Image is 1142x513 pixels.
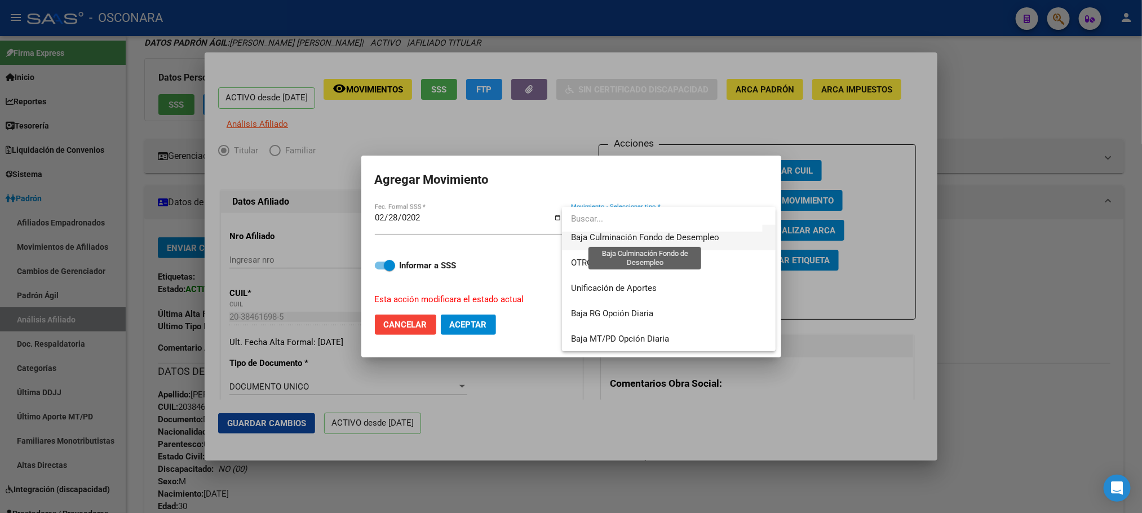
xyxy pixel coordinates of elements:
span: OTROS [571,258,597,268]
span: Unificación de Aportes [571,283,657,293]
div: Open Intercom Messenger [1104,475,1131,502]
span: Baja MT/PD Opción Diaria [571,334,669,344]
span: Baja RG Opción Diaria [571,308,653,319]
span: Baja Culminación Fondo de Desempleo [571,232,719,242]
